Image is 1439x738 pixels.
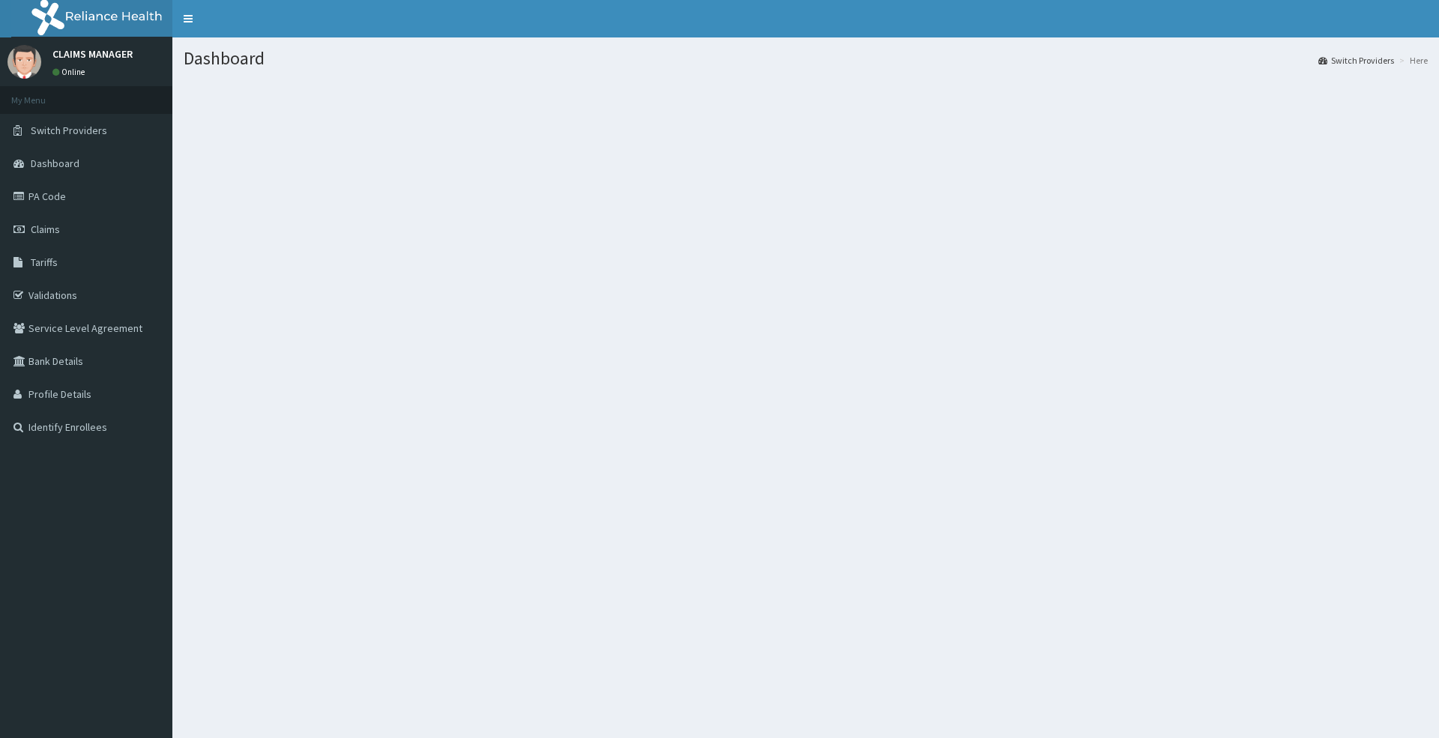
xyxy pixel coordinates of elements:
[31,223,60,236] span: Claims
[1318,54,1394,67] a: Switch Providers
[31,255,58,269] span: Tariffs
[31,124,107,137] span: Switch Providers
[52,67,88,77] a: Online
[31,157,79,170] span: Dashboard
[7,45,41,79] img: User Image
[1396,54,1428,67] li: Here
[52,49,133,59] p: CLAIMS MANAGER
[184,49,1428,68] h1: Dashboard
